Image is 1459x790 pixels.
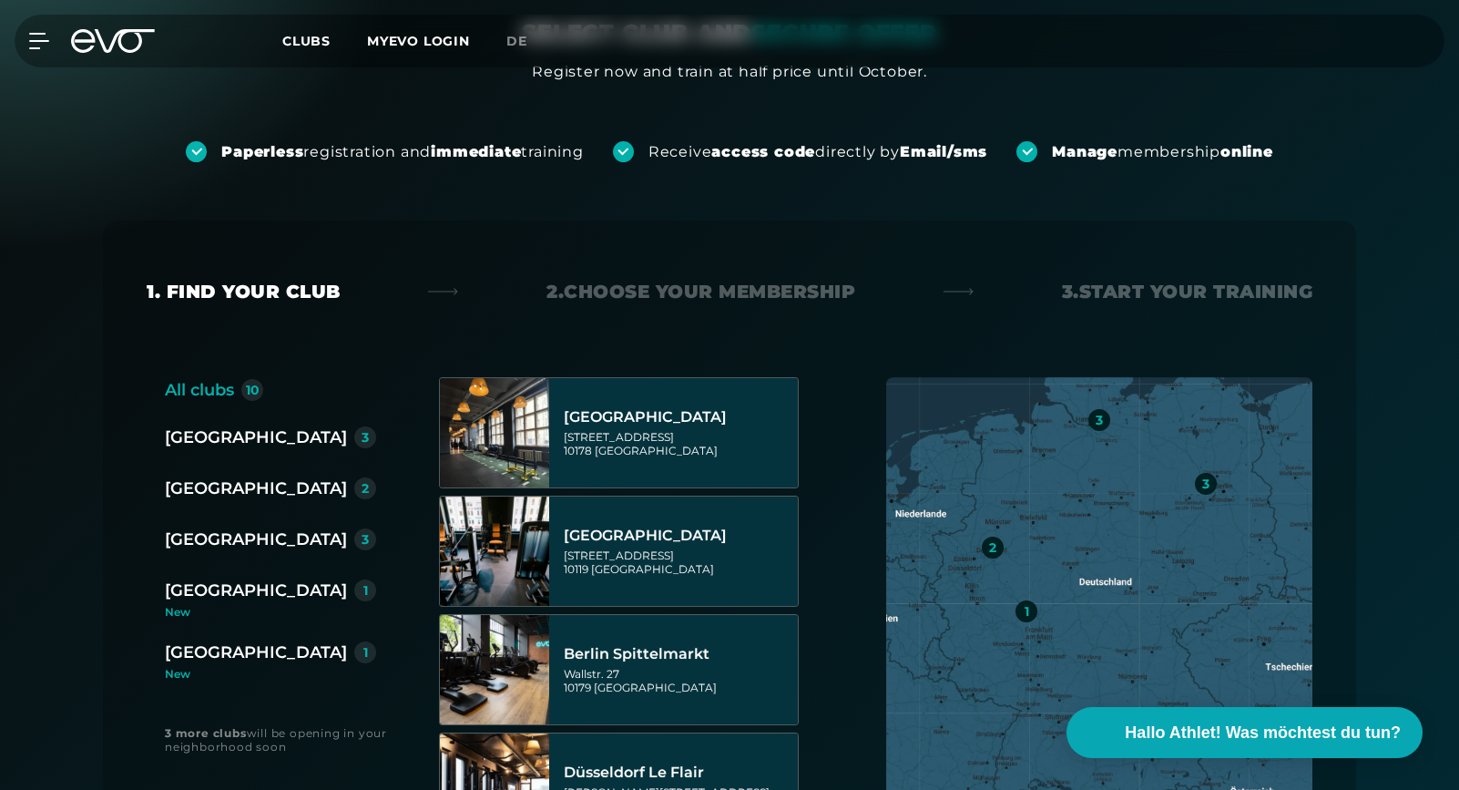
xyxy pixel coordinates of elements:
[506,33,527,49] span: de
[165,476,347,501] div: [GEOGRAPHIC_DATA]
[711,143,815,160] strong: access code
[363,584,368,597] div: 1
[564,408,792,426] div: [GEOGRAPHIC_DATA]
[362,431,369,444] div: 3
[440,378,549,487] img: Berlin Alexanderplatz
[431,143,521,160] strong: immediate
[564,430,792,457] div: [STREET_ADDRESS] 10178 [GEOGRAPHIC_DATA]
[362,533,369,546] div: 3
[900,143,987,160] strong: Email/sms
[165,578,347,603] div: [GEOGRAPHIC_DATA]
[1052,143,1117,160] strong: Manage
[564,667,792,694] div: Wallstr. 27 10179 [GEOGRAPHIC_DATA]
[564,645,792,663] div: Berlin Spittelmarkt
[221,143,303,160] strong: Paperless
[1220,143,1273,160] strong: online
[564,527,792,545] div: [GEOGRAPHIC_DATA]
[1062,279,1313,304] div: 3. Start your Training
[165,726,247,740] strong: 3 more clubs
[165,726,403,754] div: will be opening in your neighborhood soon
[147,279,341,304] div: 1. Find your club
[165,377,234,403] div: All clubs
[165,669,376,680] div: New
[165,425,347,450] div: [GEOGRAPHIC_DATA]
[221,142,584,162] div: registration and training
[440,497,549,606] img: Berlin Rosenthaler Platz
[282,33,331,49] span: Clubs
[546,279,855,304] div: 2. Choose your membership
[165,640,347,665] div: [GEOGRAPHIC_DATA]
[506,31,549,52] a: de
[165,527,347,552] div: [GEOGRAPHIC_DATA]
[648,142,987,162] div: Receive directly by
[564,549,792,576] div: [STREET_ADDRESS] 10119 [GEOGRAPHIC_DATA]
[362,482,369,495] div: 2
[246,384,260,396] div: 10
[564,764,792,782] div: Düsseldorf Le Flair
[363,646,368,659] div: 1
[1096,414,1103,426] div: 3
[282,32,367,49] a: Clubs
[1025,605,1029,618] div: 1
[989,541,996,554] div: 2
[1066,707,1423,758] button: Hallo Athlet! Was möchtest du tun?
[1202,477,1209,490] div: 3
[1052,142,1273,162] div: membership
[165,607,391,618] div: New
[1125,721,1401,745] span: Hallo Athlet! Was möchtest du tun?
[367,33,470,49] a: MYEVO LOGIN
[440,615,549,724] img: Berlin Spittelmarkt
